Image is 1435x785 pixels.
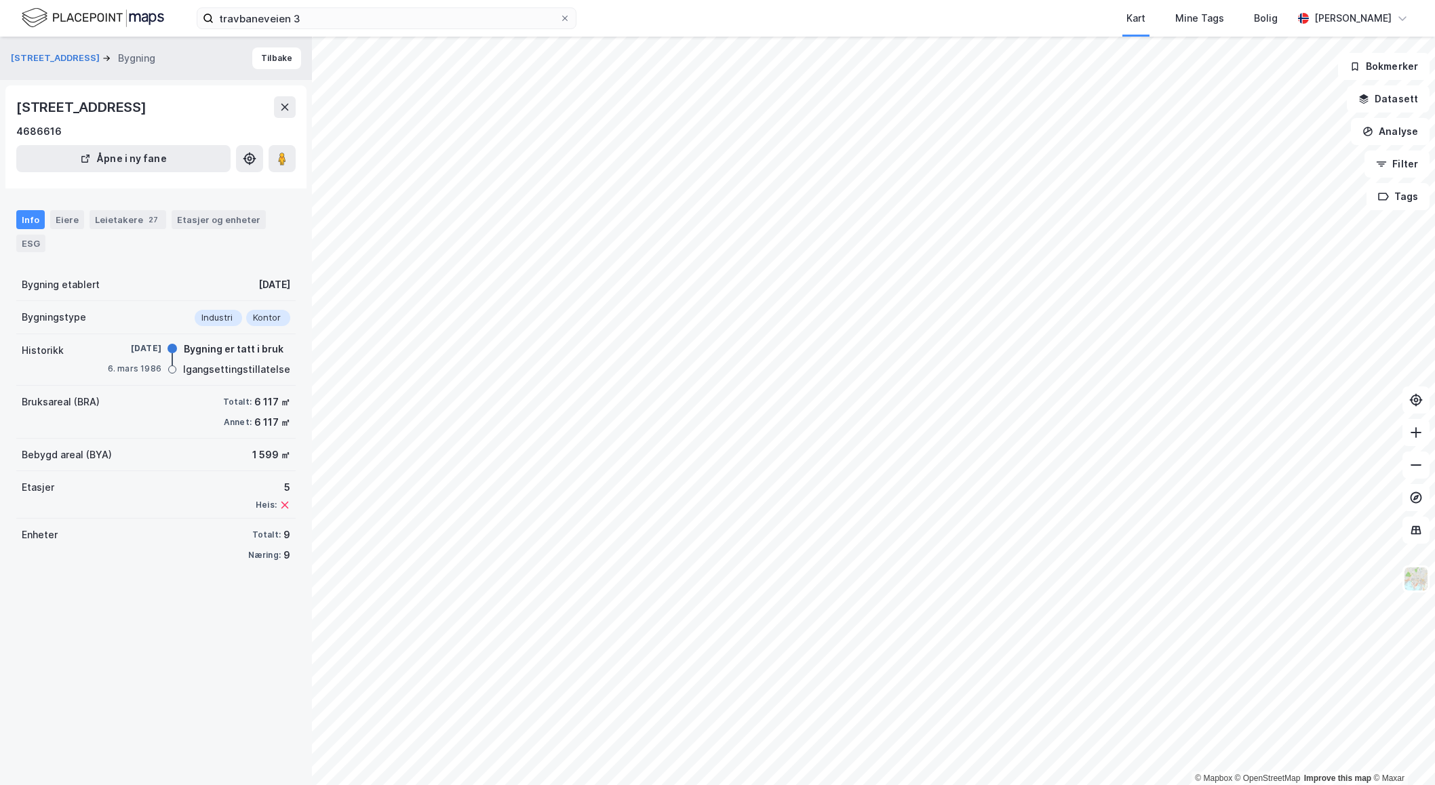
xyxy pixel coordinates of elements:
[22,447,112,463] div: Bebygd areal (BYA)
[50,210,84,229] div: Eiere
[22,309,86,325] div: Bygningstype
[258,277,290,293] div: [DATE]
[1338,53,1430,80] button: Bokmerker
[1314,10,1392,26] div: [PERSON_NAME]
[118,50,155,66] div: Bygning
[16,96,149,118] div: [STREET_ADDRESS]
[11,52,102,65] button: [STREET_ADDRESS]
[146,213,161,226] div: 27
[254,394,290,410] div: 6 117 ㎡
[1403,566,1429,592] img: Z
[252,529,281,540] div: Totalt:
[22,479,54,496] div: Etasjer
[256,479,290,496] div: 5
[1254,10,1278,26] div: Bolig
[223,397,252,407] div: Totalt:
[1195,773,1232,783] a: Mapbox
[1126,10,1145,26] div: Kart
[16,210,45,229] div: Info
[22,394,100,410] div: Bruksareal (BRA)
[1367,720,1435,785] iframe: Chat Widget
[183,361,290,378] div: Igangsettingstillatelse
[256,500,277,510] div: Heis:
[283,547,290,563] div: 9
[1367,720,1435,785] div: Kontrollprogram for chat
[16,145,231,172] button: Åpne i ny fane
[1364,150,1430,178] button: Filter
[224,417,252,428] div: Annet:
[252,447,290,463] div: 1 599 ㎡
[1175,10,1224,26] div: Mine Tags
[252,47,301,69] button: Tilbake
[22,342,64,359] div: Historikk
[254,414,290,430] div: 6 117 ㎡
[214,8,559,28] input: Søk på adresse, matrikkel, gårdeiere, leietakere eller personer
[107,342,161,355] div: [DATE]
[90,210,166,229] div: Leietakere
[248,550,281,561] div: Næring:
[22,6,164,30] img: logo.f888ab2527a4732fd821a326f86c7f29.svg
[177,214,260,226] div: Etasjer og enheter
[1351,118,1430,145] button: Analyse
[22,277,100,293] div: Bygning etablert
[1235,773,1301,783] a: OpenStreetMap
[16,123,62,140] div: 4686616
[184,341,283,357] div: Bygning er tatt i bruk
[16,235,45,252] div: ESG
[1367,183,1430,210] button: Tags
[22,527,58,543] div: Enheter
[1304,773,1371,783] a: Improve this map
[283,527,290,543] div: 9
[1347,85,1430,113] button: Datasett
[107,363,161,375] div: 6. mars 1986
